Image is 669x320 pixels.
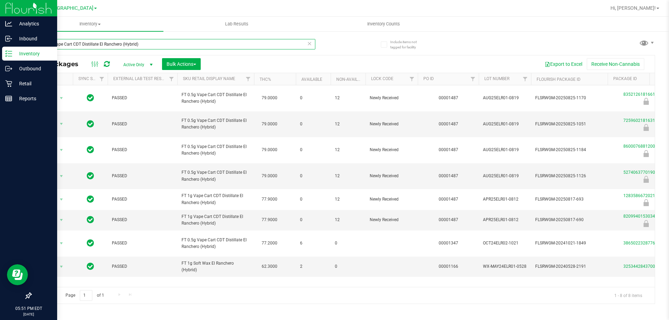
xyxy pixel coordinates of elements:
[613,76,637,81] a: Package ID
[17,17,163,31] a: Inventory
[36,60,85,68] span: All Packages
[370,147,414,153] span: Newly Received
[609,290,648,301] span: 1 - 8 of 8 items
[87,194,94,204] span: In Sync
[483,240,527,247] span: OCT24ELR02-1021
[310,17,457,31] a: Inventory Counts
[3,305,54,312] p: 05:51 PM EDT
[78,76,105,81] a: Sync Status
[31,39,315,49] input: Search Package ID, Item Name, SKU, Lot or Part Number...
[112,95,173,101] span: PASSED
[182,260,250,273] span: FT 1g Soft Wax El Ranchero (Hybrid)
[112,217,173,223] span: PASSED
[182,193,250,206] span: FT 1g Vape Cart CDT Distillate El Ranchero (Hybrid)
[12,94,54,103] p: Reports
[335,95,361,101] span: 12
[483,263,527,270] span: WX-MAY24ELR01-0528
[335,217,361,223] span: 12
[300,173,326,179] span: 0
[46,5,93,11] span: [GEOGRAPHIC_DATA]
[483,196,527,203] span: APR25ELR01-0812
[167,61,196,67] span: Bulk Actions
[5,35,12,42] inline-svg: Inbound
[623,214,662,219] a: 8209940153034696
[12,79,54,88] p: Retail
[183,76,235,81] a: Sku Retail Display Name
[5,95,12,102] inline-svg: Reports
[258,194,281,204] span: 77.9000
[87,238,94,248] span: In Sync
[439,264,458,269] a: 00001166
[12,64,54,73] p: Outbound
[163,17,310,31] a: Lab Results
[623,92,662,97] a: 8352126181661841
[371,76,393,81] a: Lock Code
[87,145,94,155] span: In Sync
[300,95,326,101] span: 0
[535,240,603,247] span: FLSRWGM-20241021-1849
[623,118,662,123] a: 7259602181631302
[439,197,458,202] a: 00001487
[467,73,479,85] a: Filter
[370,95,414,101] span: Newly Received
[439,122,458,126] a: 00001487
[258,171,281,181] span: 79.0000
[300,121,326,127] span: 0
[483,147,527,153] span: AUG25ELR01-0819
[17,21,163,27] span: Inventory
[300,263,326,270] span: 2
[57,262,66,272] span: select
[483,217,527,223] span: APR25ELR01-0812
[335,240,361,247] span: 0
[3,312,54,317] p: [DATE]
[182,169,250,182] span: FT 0.5g Vape Cart CDT Distillate El Ranchero (Hybrid)
[535,121,603,127] span: FLSRWGM-20250825-1051
[623,193,662,198] a: 1283586672021641
[5,65,12,72] inline-svg: Outbound
[243,73,254,85] a: Filter
[258,262,281,272] span: 62.3000
[370,196,414,203] span: Newly Received
[112,121,173,127] span: PASSED
[260,77,271,82] a: THC%
[484,76,509,81] a: Lot Number
[307,39,312,48] span: Clear
[5,50,12,57] inline-svg: Inventory
[96,73,108,85] a: Filter
[483,121,527,127] span: AUG25ELR01-0819
[57,145,66,155] span: select
[370,121,414,127] span: Newly Received
[336,77,367,82] a: Non-Available
[439,95,458,100] a: 00001487
[300,217,326,223] span: 0
[335,121,361,127] span: 12
[439,173,458,178] a: 00001487
[535,95,603,101] span: FLSRWGM-20250825-1170
[300,196,326,203] span: 0
[60,290,110,301] span: Page of 1
[57,119,66,129] span: select
[87,262,94,271] span: In Sync
[483,95,527,101] span: AUG25ELR01-0819
[162,58,201,70] button: Bulk Actions
[7,264,28,285] iframe: Resource center
[12,34,54,43] p: Inbound
[182,237,250,250] span: FT 0.5g Vape Cart CDT Distillate El Ranchero (Hybrid)
[535,196,603,203] span: FLSRWGM-20250817-693
[87,93,94,103] span: In Sync
[390,39,425,50] span: Include items not tagged for facility
[535,147,603,153] span: FLSRWGM-20250825-1184
[537,77,580,82] a: Flourish Package ID
[370,173,414,179] span: Newly Received
[258,93,281,103] span: 79.0000
[335,147,361,153] span: 12
[57,239,66,248] span: select
[439,241,458,245] a: 00001347
[258,215,281,225] span: 77.9000
[439,217,458,222] a: 00001487
[610,5,656,11] span: Hi, [PERSON_NAME]!
[587,58,644,70] button: Receive Non-Cannabis
[112,263,173,270] span: PASSED
[540,58,587,70] button: Export to Excel
[335,263,361,270] span: 0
